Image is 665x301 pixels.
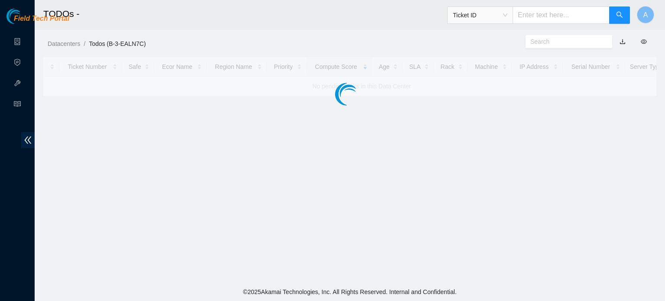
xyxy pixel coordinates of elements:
[453,9,507,22] span: Ticket ID
[530,37,600,46] input: Search
[14,97,21,114] span: read
[513,6,610,24] input: Enter text here...
[643,10,648,20] span: A
[84,40,85,47] span: /
[637,6,654,23] button: A
[609,6,630,24] button: search
[641,39,647,45] span: eye
[14,15,69,23] span: Field Tech Portal
[616,11,623,19] span: search
[35,283,665,301] footer: © 2025 Akamai Technologies, Inc. All Rights Reserved. Internal and Confidential.
[48,40,80,47] a: Datacenters
[613,35,632,49] button: download
[6,9,44,24] img: Akamai Technologies
[6,16,69,27] a: Akamai TechnologiesField Tech Portal
[89,40,146,47] a: Todos (B-3-EALN7C)
[21,132,35,148] span: double-left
